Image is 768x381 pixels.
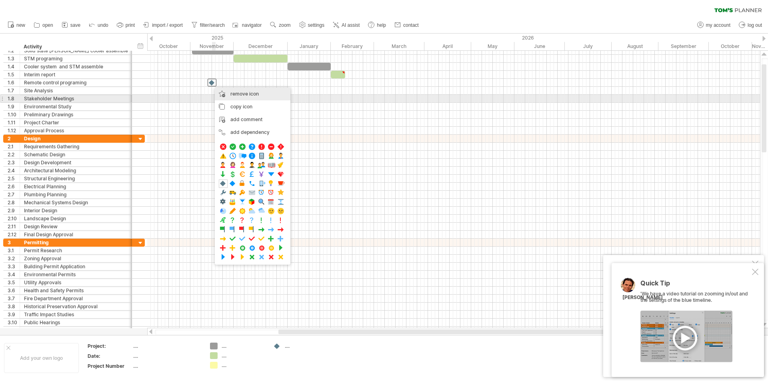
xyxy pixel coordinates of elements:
div: 3.1 [8,247,20,254]
span: log out [748,22,762,28]
div: 3.2 [8,255,20,262]
span: zoom [279,22,290,28]
div: 1.4 [8,63,20,70]
span: help [377,22,386,28]
div: 2.3 [8,159,20,166]
div: Interior Design [24,207,128,214]
div: Date: [88,353,132,359]
div: 1.6 [8,79,20,86]
span: undo [98,22,108,28]
div: Project: [88,343,132,349]
div: .... [285,343,328,349]
div: July 2026 [565,42,612,50]
div: 2.9 [8,207,20,214]
div: November 2025 [190,42,234,50]
div: Environmental Study [24,103,128,110]
div: 2.2 [8,151,20,158]
span: navigator [242,22,262,28]
span: copy icon [230,104,252,110]
div: Cooler system and STM assemble [24,63,128,70]
div: Building Permit Application [24,263,128,270]
span: contact [403,22,419,28]
div: Permitting [24,239,128,246]
span: AI assist [342,22,360,28]
div: December 2025 [234,42,288,50]
a: filter/search [189,20,227,30]
div: 3 [8,239,20,246]
div: 2.7 [8,191,20,198]
div: Permit Research [24,247,128,254]
div: 'We have a video tutorial on zooming in/out and the settings of the blue timeline. [640,280,750,362]
div: 3.9 [8,311,20,318]
div: Project Charter [24,119,128,126]
div: .... [133,363,200,369]
div: 2.11 [8,223,20,230]
div: Design [24,135,128,142]
div: Remote control programing [24,79,128,86]
div: 3.10 [8,319,20,326]
a: navigator [231,20,264,30]
div: Utility Approvals [24,279,128,286]
a: zoom [268,20,293,30]
div: 2.12 [8,231,20,238]
div: April 2026 [424,42,471,50]
div: Fire Department Approval [24,295,128,302]
div: 1.9 [8,103,20,110]
a: contact [392,20,421,30]
span: my account [706,22,730,28]
div: Zoning Approval [24,255,128,262]
div: 1.11 [8,119,20,126]
span: save [70,22,80,28]
div: .... [133,353,200,359]
div: .... [222,362,265,369]
div: 1.7 [8,87,20,94]
span: filter/search [200,22,225,28]
a: import / export [141,20,185,30]
div: January 2026 [288,42,331,50]
a: save [60,20,83,30]
span: import / export [152,22,183,28]
div: .... [133,343,200,349]
div: Traffic Impact Studies [24,311,128,318]
a: settings [297,20,327,30]
div: Project Number [88,363,132,369]
div: .... [222,343,265,349]
div: add dependency [215,126,290,139]
div: August 2026 [612,42,658,50]
div: 3.3 [8,263,20,270]
span: new [16,22,25,28]
div: Preliminary Drawings [24,111,128,118]
a: undo [87,20,111,30]
div: 3.11 [8,327,20,334]
div: 3.6 [8,287,20,294]
div: [PERSON_NAME] [622,294,663,301]
div: Stakeholder Meetings [24,95,128,102]
div: June 2026 [514,42,565,50]
div: 2.10 [8,215,20,222]
div: March 2026 [374,42,424,50]
div: .... [222,352,265,359]
div: Design Review [24,223,128,230]
a: log out [737,20,764,30]
div: Add your own logo [4,343,79,373]
div: add comment [215,113,290,126]
div: 2.8 [8,199,20,206]
span: remove icon [230,91,259,97]
div: 2.5 [8,175,20,182]
div: [PERSON_NAME]'s AI-assistant [612,262,750,270]
div: Activity [24,43,128,51]
div: 1.8 [8,95,20,102]
div: Design Development [24,159,128,166]
div: Architectural Modeling [24,167,128,174]
div: October 2025 [144,42,190,50]
a: new [6,20,28,30]
div: 1.10 [8,111,20,118]
div: Mechanical Systems Design [24,199,128,206]
div: 2 [8,135,20,142]
div: 1.12 [8,127,20,134]
a: AI assist [331,20,362,30]
div: Structural Engineering [24,175,128,182]
div: Quick Tip [640,280,750,291]
div: 3.8 [8,303,20,310]
div: 2.4 [8,167,20,174]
